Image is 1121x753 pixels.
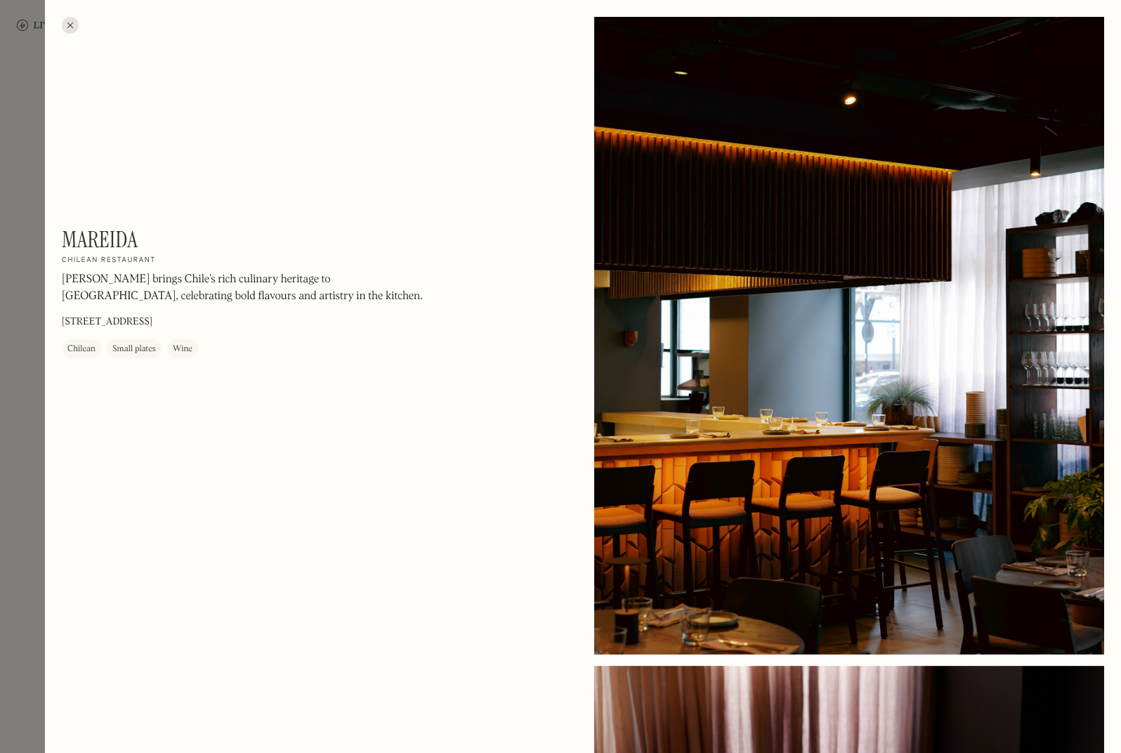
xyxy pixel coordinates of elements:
[112,342,156,356] div: Small plates
[62,271,441,305] p: [PERSON_NAME] brings Chile’s rich culinary heritage to [GEOGRAPHIC_DATA], celebrating bold flavou...
[62,256,156,266] h2: Chilean restaurant
[173,342,192,356] div: Wine
[62,226,138,253] h1: Mareida
[62,315,152,329] p: [STREET_ADDRESS]
[67,342,96,356] div: Chilean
